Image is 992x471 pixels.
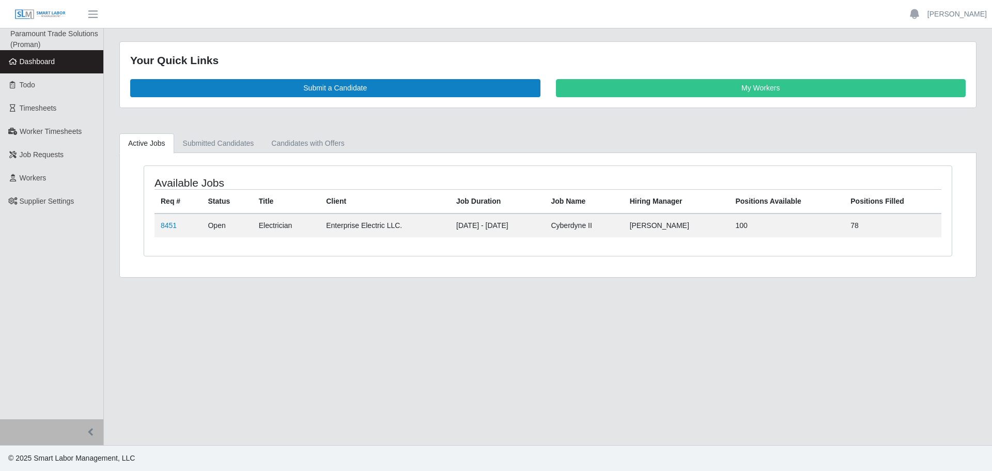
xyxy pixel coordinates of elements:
span: Workers [20,174,47,182]
img: SLM Logo [14,9,66,20]
td: Electrician [253,214,320,237]
span: © 2025 Smart Labor Management, LLC [8,454,135,462]
a: Active Jobs [119,133,174,154]
a: My Workers [556,79,966,97]
a: Submit a Candidate [130,79,540,97]
h4: Available Jobs [154,176,473,189]
span: Timesheets [20,104,57,112]
span: Job Requests [20,150,64,159]
a: 8451 [161,221,177,230]
span: Todo [20,81,35,89]
th: Job Name [545,189,623,214]
th: Positions Available [729,189,844,214]
th: Title [253,189,320,214]
th: Req # [154,189,202,214]
div: Your Quick Links [130,52,966,69]
a: Candidates with Offers [262,133,353,154]
th: Job Duration [450,189,545,214]
span: Dashboard [20,57,55,66]
span: Paramount Trade Solutions (Proman) [10,29,98,49]
td: Open [202,214,252,237]
a: [PERSON_NAME] [927,9,987,20]
a: Submitted Candidates [174,133,263,154]
span: Supplier Settings [20,197,74,205]
td: 78 [844,214,941,237]
th: Client [320,189,450,214]
th: Status [202,189,252,214]
th: Hiring Manager [624,189,730,214]
th: Positions Filled [844,189,941,214]
td: Cyberdyne II [545,214,623,237]
td: Enterprise Electric LLC. [320,214,450,237]
td: [PERSON_NAME] [624,214,730,237]
td: [DATE] - [DATE] [450,214,545,237]
td: 100 [729,214,844,237]
span: Worker Timesheets [20,127,82,135]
